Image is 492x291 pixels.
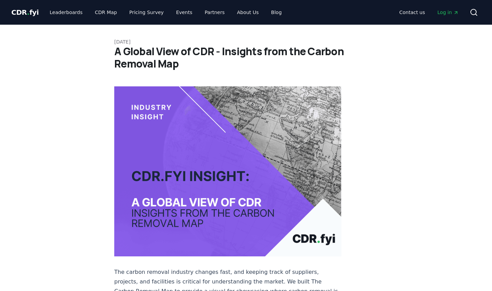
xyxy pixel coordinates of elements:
[11,8,39,17] a: CDR.fyi
[171,6,198,19] a: Events
[394,6,431,19] a: Contact us
[232,6,264,19] a: About Us
[437,9,459,16] span: Log in
[199,6,230,19] a: Partners
[114,86,341,256] img: blog post image
[44,6,88,19] a: Leaderboards
[266,6,287,19] a: Blog
[114,38,378,45] p: [DATE]
[44,6,287,19] nav: Main
[90,6,122,19] a: CDR Map
[27,8,30,16] span: .
[11,8,39,16] span: CDR fyi
[394,6,464,19] nav: Main
[432,6,464,19] a: Log in
[114,45,378,70] h1: A Global View of CDR - Insights from the Carbon Removal Map
[124,6,169,19] a: Pricing Survey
